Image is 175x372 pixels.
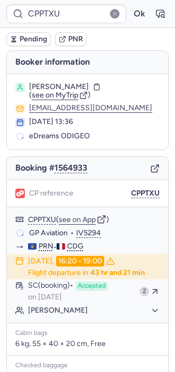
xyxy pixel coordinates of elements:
div: - [28,242,160,252]
span: see on MyTrip [32,91,78,100]
figure: 1L airline logo [15,189,25,198]
time: 16:20 - 19:00 [56,256,104,267]
div: ( ) [28,215,160,224]
span: PNR [68,35,83,43]
div: Cabin bags [15,330,160,337]
span: [PERSON_NAME] [29,83,89,91]
div: [DATE], [28,256,115,267]
span: eDreams ODIGEO [29,131,90,141]
button: Pending [6,32,51,46]
div: [DATE] 13:36 [29,118,160,126]
button: Ok [131,5,148,22]
p: Flight departure in [28,269,145,277]
span: CP reference [29,189,73,198]
input: PNR Reference [6,4,126,23]
span: Accepted [76,281,108,291]
time: 43 hr and 21 min [90,269,145,277]
div: • [29,228,160,238]
span: CDG [67,242,84,251]
div: Checked baggage [15,362,160,369]
button: 1564933 [54,163,87,173]
button: PNR [55,32,87,46]
span: on [DATE] [28,293,62,302]
button: [PERSON_NAME] [28,306,160,315]
span: Booking # [15,163,87,173]
span: SC (booking) [28,281,73,291]
span: Pending [20,35,47,43]
span: PRN [39,242,53,251]
h4: Booker information [7,51,168,74]
button: [EMAIL_ADDRESS][DOMAIN_NAME] [29,104,152,112]
button: IV5294 [76,229,101,237]
button: (see on MyTrip) [29,91,90,100]
button: CPPTXU [28,216,56,224]
button: SC(booking)Acceptedon [DATE]2 [7,279,168,304]
button: see on App [59,216,96,224]
button: CPPTXU [131,189,160,198]
div: 2 [140,287,149,296]
p: 6 kg, 55 × 40 × 20 cm, Free [15,339,160,349]
span: GP Aviation [29,228,68,238]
